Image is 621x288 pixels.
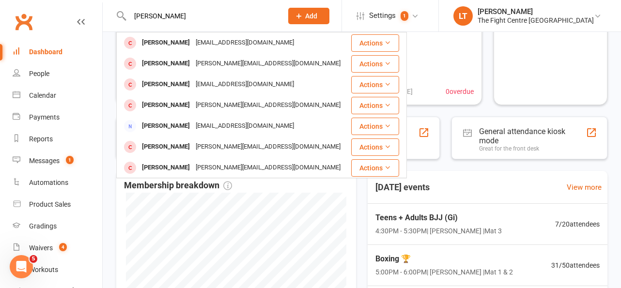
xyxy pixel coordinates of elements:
div: [EMAIL_ADDRESS][DOMAIN_NAME] [193,36,297,50]
div: Reports [29,135,53,143]
div: [PERSON_NAME][EMAIL_ADDRESS][DOMAIN_NAME] [193,140,343,154]
input: Search... [127,9,276,23]
div: LT [453,6,473,26]
span: 31 / 50 attendees [551,260,600,271]
button: Actions [351,159,399,177]
a: Waivers 4 [13,237,102,259]
div: [PERSON_NAME] [139,98,193,112]
span: 7 / 20 attendees [555,219,600,229]
div: Product Sales [29,200,71,208]
div: [PERSON_NAME] [139,36,193,50]
a: Product Sales [13,194,102,215]
div: [PERSON_NAME][EMAIL_ADDRESS][DOMAIN_NAME] [193,57,343,71]
span: 5 [30,255,37,263]
button: Actions [351,55,399,73]
div: [PERSON_NAME] [139,119,193,133]
button: Add [288,8,329,24]
div: The Fight Centre [GEOGRAPHIC_DATA] [478,16,594,25]
span: 0 overdue [446,86,474,97]
div: Messages [29,157,60,165]
div: [PERSON_NAME] [478,7,594,16]
div: Gradings [29,222,57,230]
button: Actions [351,76,399,93]
button: Actions [351,34,399,52]
div: [PERSON_NAME] [139,57,193,71]
div: [PERSON_NAME] [139,161,193,175]
a: Calendar [13,85,102,106]
div: People [29,70,49,77]
div: Great for the front desk [479,145,586,152]
span: Teens + Adults BJJ (Gi) [375,212,502,224]
a: Reports [13,128,102,150]
a: People [13,63,102,85]
div: [PERSON_NAME][EMAIL_ADDRESS][DOMAIN_NAME] [193,161,343,175]
div: [PERSON_NAME] [139,77,193,91]
div: Waivers [29,244,53,252]
span: Membership breakdown [124,179,232,193]
button: Actions [351,118,399,135]
div: [PERSON_NAME][EMAIL_ADDRESS][DOMAIN_NAME] [193,98,343,112]
div: Dashboard [29,48,62,56]
span: Add [305,12,317,20]
div: Payments [29,113,60,121]
div: Calendar [29,91,56,99]
span: 4 [59,243,67,251]
div: [EMAIL_ADDRESS][DOMAIN_NAME] [193,119,297,133]
a: View more [567,182,602,193]
a: Clubworx [12,10,36,34]
span: 5:00PM - 6:00PM | [PERSON_NAME] | Mat 1 & 2 [375,267,513,277]
button: Actions [351,97,399,114]
div: General attendance kiosk mode [479,127,586,145]
span: 4:30PM - 5:30PM | [PERSON_NAME] | Mat 3 [375,226,502,236]
a: Dashboard [13,41,102,63]
a: Gradings [13,215,102,237]
a: Messages 1 [13,150,102,172]
a: Workouts [13,259,102,281]
span: 1 [66,156,74,164]
div: Automations [29,179,68,186]
span: Boxing 🏆 [375,253,513,265]
div: [PERSON_NAME] [139,140,193,154]
span: 1 [401,11,408,21]
div: Workouts [29,266,58,273]
span: Settings [369,5,396,27]
h3: [DATE] events [368,179,437,196]
button: Actions [351,138,399,156]
a: Automations [13,172,102,194]
div: [EMAIL_ADDRESS][DOMAIN_NAME] [193,77,297,91]
iframe: Intercom live chat [10,255,33,278]
a: Payments [13,106,102,128]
